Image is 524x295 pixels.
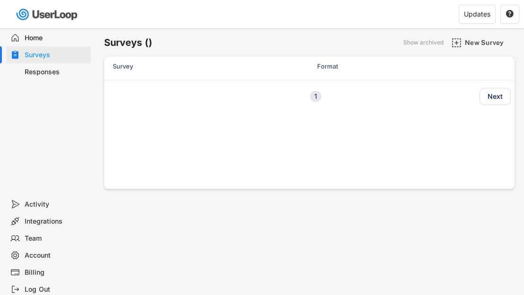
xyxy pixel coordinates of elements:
[25,234,87,243] div: Team
[25,217,87,226] div: Integrations
[506,10,514,18] button: 
[25,51,87,60] div: Surveys
[14,5,81,24] img: userloop-logo-01.svg
[25,34,87,43] div: Home
[465,38,512,47] div: New Survey
[480,88,511,105] button: Next
[317,62,412,70] div: Format
[113,62,302,70] div: Survey
[25,285,87,294] div: Log Out
[310,93,321,100] div: 1
[104,36,152,49] h6: Surveys ()
[403,40,444,45] div: Show archived
[25,268,87,277] div: Billing
[506,9,514,18] text: 
[452,38,462,48] img: AddMajor.svg
[25,251,87,260] div: Account
[25,200,87,209] div: Activity
[25,68,87,77] div: Responses
[464,11,490,17] div: Updates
